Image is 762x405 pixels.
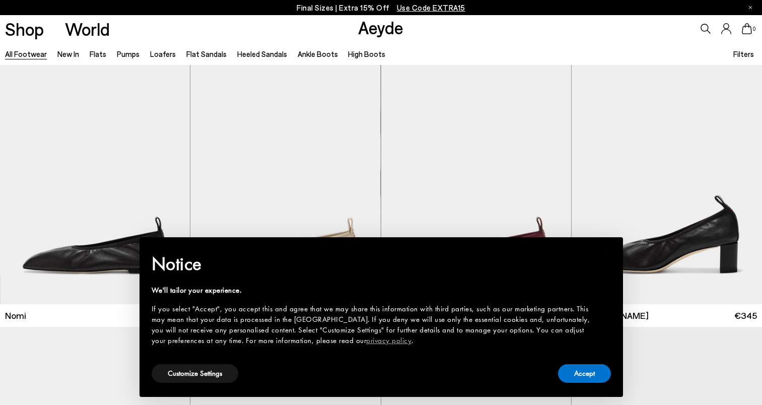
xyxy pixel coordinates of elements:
[190,65,380,304] div: 1 / 6
[152,251,595,277] h2: Notice
[190,65,380,304] img: Nomi Ruched Flats
[237,49,287,58] a: Heeled Sandals
[5,309,26,322] span: Nomi
[65,20,110,38] a: World
[397,3,465,12] span: Navigate to /collections/ss25-final-sizes
[603,244,610,260] span: ×
[152,304,595,346] div: If you select "Accept", you accept this and agree that we may share this information with third p...
[366,335,411,346] a: privacy policy
[358,17,403,38] a: Aeyde
[558,364,611,383] button: Accept
[5,49,47,58] a: All Footwear
[348,49,385,58] a: High Boots
[380,65,570,304] div: 2 / 6
[150,49,176,58] a: Loafers
[152,285,595,296] div: We'll tailor your experience.
[5,20,44,38] a: Shop
[90,49,106,58] a: Flats
[595,240,619,264] button: Close this notice
[190,65,380,304] a: 6 / 6 1 / 6 2 / 6 3 / 6 4 / 6 5 / 6 6 / 6 1 / 6 Next slide Previous slide
[752,26,757,32] span: 0
[733,49,754,58] span: Filters
[298,49,338,58] a: Ankle Boots
[186,49,227,58] a: Flat Sandals
[381,65,571,304] img: Nomi Ruched Flats
[572,304,762,327] a: [PERSON_NAME] €345
[57,49,79,58] a: New In
[734,309,757,322] span: €345
[380,65,570,304] img: Nomi Ruched Flats
[152,364,238,383] button: Customize Settings
[117,49,140,58] a: Pumps
[572,65,762,304] img: Narissa Ruched Pumps
[742,23,752,34] a: 0
[297,2,465,14] p: Final Sizes | Extra 15% Off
